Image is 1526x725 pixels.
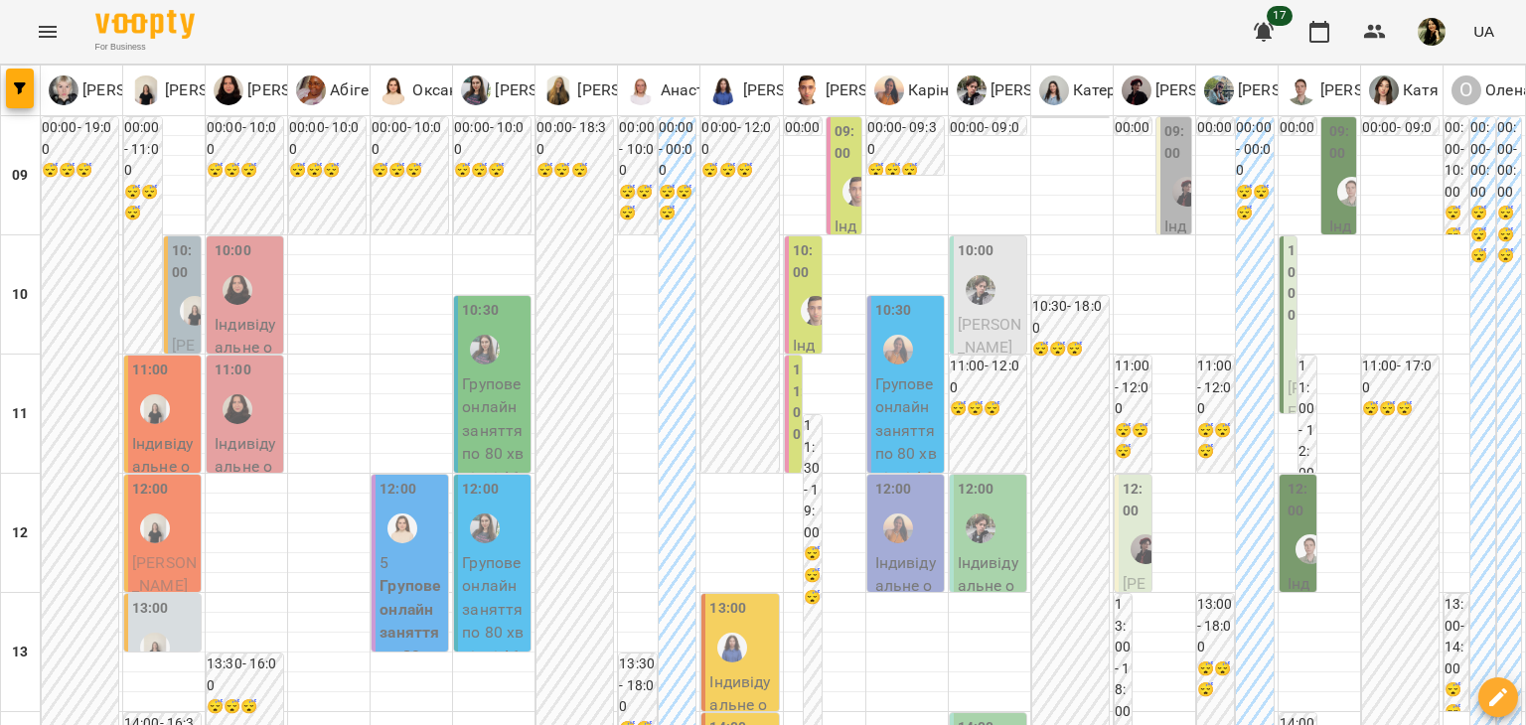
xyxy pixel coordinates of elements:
[793,240,818,283] label: 10:00
[243,78,368,102] p: [PERSON_NAME]
[883,513,913,543] img: Каріна
[536,117,613,160] h6: 00:00 - 18:30
[470,513,500,543] img: Юлія
[95,41,195,54] span: For Business
[867,160,944,182] h6: 😴😴😴
[462,479,499,501] label: 12:00
[708,75,862,105] a: Д [PERSON_NAME]
[1197,594,1235,658] h6: 13:00 - 18:00
[1122,75,1276,105] a: А [PERSON_NAME]
[131,75,285,105] a: Ж [PERSON_NAME]
[1115,594,1133,722] h6: 13:00 - 18:00
[132,553,197,596] span: [PERSON_NAME]
[12,403,28,425] h6: 11
[1451,75,1481,105] div: О
[1288,378,1301,632] span: [PERSON_NAME]
[875,479,912,501] label: 12:00
[132,598,169,620] label: 13:00
[1032,296,1109,339] h6: 10:30 - 18:00
[1399,78,1440,102] p: Катя
[1267,6,1293,26] span: 17
[659,182,696,224] h6: 😴😴😴
[957,75,1111,105] div: Микита
[379,75,467,105] a: О Оксана
[124,117,162,182] h6: 00:00 - 11:00
[223,275,252,305] img: Олександра
[461,75,491,105] img: Ю
[1296,534,1325,564] img: Андрій
[701,117,778,160] h6: 00:00 - 12:00
[124,182,162,224] h6: 😴😴😴
[326,78,386,102] p: Абігейл
[966,275,995,305] div: Микита
[470,335,500,364] img: Юлія
[1197,658,1235,701] h6: 😴😴😴
[874,75,904,105] img: К
[461,75,615,105] div: Юлія
[543,75,573,105] img: М
[966,513,995,543] img: Микита
[835,121,857,164] label: 09:00
[1369,75,1399,105] img: К
[1369,75,1440,105] div: Катя
[1115,356,1151,420] h6: 11:00 - 12:00
[801,296,831,326] img: Михайло
[708,75,738,105] img: Д
[207,117,283,160] h6: 00:00 - 10:00
[1445,203,1468,267] h6: 😴😴😴
[42,160,118,182] h6: 😴😴😴
[573,78,697,102] p: [PERSON_NAME]
[1172,177,1202,207] img: Аліса
[1362,117,1439,160] h6: 00:00 - 09:00
[1288,479,1312,521] label: 12:00
[296,75,386,105] a: А Абігейл
[408,78,467,102] p: Оксана
[536,160,613,182] h6: 😴😴😴
[867,117,944,160] h6: 00:00 - 09:30
[1122,75,1276,105] div: Аліса
[958,315,1022,358] span: [PERSON_NAME]
[875,300,912,322] label: 10:30
[172,240,198,283] label: 10:00
[1039,75,1069,105] img: К
[140,633,170,662] img: Жюлі
[883,335,913,364] img: Каріна
[296,75,386,105] div: Абігейл
[387,513,417,543] img: Оксана
[462,551,527,715] p: Групове онлайн заняття по 80 хв рівні А1-В1 - Група 14 А1
[1234,78,1358,102] p: [PERSON_NAME]
[1123,574,1146,710] span: [PERSON_NAME]
[804,543,822,608] h6: 😴😴😴
[1296,339,1325,368] img: Андрій
[619,653,657,718] h6: 13:30 - 18:00
[738,78,862,102] p: [PERSON_NAME]
[626,75,734,105] div: Анастасія
[223,394,252,424] img: Олександра
[372,117,448,160] h6: 00:00 - 10:00
[180,296,210,326] img: Жюлі
[958,240,994,262] label: 10:00
[626,75,734,105] a: А Анастасія
[659,117,696,182] h6: 00:00 - 00:00
[1280,117,1316,182] h6: 00:00 - 09:00
[379,75,408,105] img: О
[140,513,170,543] img: Жюлі
[1131,534,1160,564] img: Аліса
[215,360,251,381] label: 11:00
[1418,18,1446,46] img: 5ccaf96a72ceb4fb7565109469418b56.jpg
[1362,356,1439,398] h6: 11:00 - 17:00
[1115,420,1151,463] h6: 😴😴😴
[1197,356,1235,420] h6: 11:00 - 12:00
[1197,117,1235,182] h6: 00:00 - 09:00
[12,284,28,306] h6: 10
[1197,420,1235,463] h6: 😴😴😴
[1465,13,1502,50] button: UA
[619,182,657,224] h6: 😴😴😴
